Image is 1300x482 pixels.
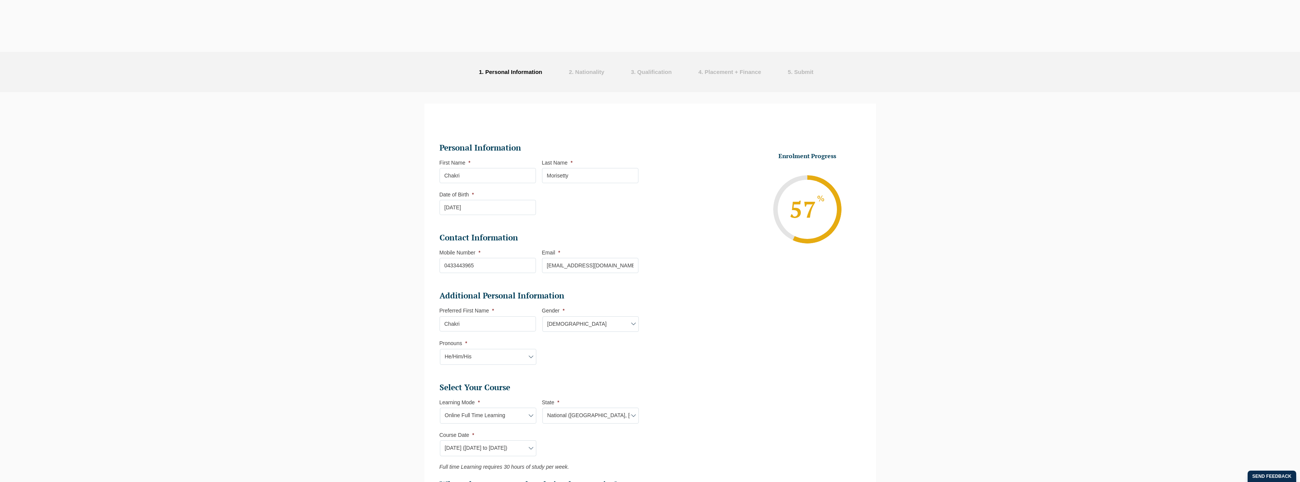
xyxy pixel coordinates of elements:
[572,69,604,75] span: . Nationality
[440,143,638,153] h2: Personal Information
[788,69,791,75] span: 5
[440,192,474,198] label: Date of Birth
[791,69,813,75] span: . Submit
[440,168,536,183] input: First Name*
[631,69,634,75] span: 3
[440,432,474,438] label: Course Date
[440,399,480,405] label: Learning Mode
[542,250,560,256] label: Email
[542,308,565,314] label: Gender
[440,200,536,215] input: Date of Birth*
[760,152,855,160] h3: Enrolment Progress
[440,290,638,301] h2: Additional Personal Information
[440,160,471,166] label: First Name
[440,250,481,256] label: Mobile Number
[440,308,494,314] label: Preferred First Name
[482,69,542,75] span: . Personal Information
[569,69,572,75] span: 2
[542,399,559,405] label: State
[634,69,672,75] span: . Qualification
[440,316,536,331] input: Preferred First Name*
[440,258,536,273] input: Mobile No*
[817,196,825,203] sup: %
[698,69,701,75] span: 4
[440,232,638,243] h2: Contact Information
[542,160,573,166] label: Last Name
[701,69,761,75] span: . Placement + Finance
[440,340,467,346] label: Pronouns
[542,168,638,183] input: Last Name*
[479,69,482,75] span: 1
[542,258,638,273] input: Email (Non-University)*
[440,382,638,393] h2: Select Your Course
[440,464,569,470] em: Full time Learning requires 30 hours of study per week.
[788,194,826,225] span: 57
